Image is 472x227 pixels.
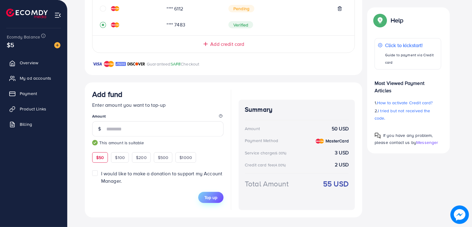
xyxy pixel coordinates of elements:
a: My ad accounts [5,72,63,84]
strong: 2 USD [335,161,349,168]
svg: circle [100,6,106,12]
span: Product Links [20,106,46,112]
strong: 3 USD [335,149,349,156]
span: Overview [20,60,38,66]
span: Messenger [416,139,438,145]
a: Billing [5,118,63,130]
span: Ecomdy Balance [7,34,40,40]
p: 1. [375,99,441,106]
span: I would like to make a donation to support my Account Manager. [101,170,222,184]
button: Top up [198,192,224,203]
div: Service charge [245,150,288,156]
strong: 50 USD [332,125,349,132]
img: guide [92,140,98,145]
a: Product Links [5,103,63,115]
a: Overview [5,57,63,69]
p: Most Viewed Payment Articles [375,74,441,94]
img: brand [104,60,114,68]
span: Top up [204,194,217,201]
span: $200 [136,154,147,161]
img: Popup guide [375,133,381,139]
img: logo [6,9,48,18]
img: credit [111,6,119,11]
span: $50 [96,154,104,161]
div: Amount [245,125,260,132]
span: Billing [20,121,32,127]
span: My ad accounts [20,75,51,81]
div: Total Amount [245,178,289,189]
span: $100 [115,154,125,161]
span: I tried but not received the code. [375,108,430,121]
span: Verified [228,21,253,29]
img: credit [316,139,324,144]
img: image [54,42,60,48]
p: Guaranteed Checkout [147,60,199,68]
span: $1000 [179,154,192,161]
img: brand [116,60,126,68]
a: Payment [5,87,63,100]
p: 2. [375,107,441,122]
small: This amount is suitable [92,140,224,146]
h3: Add fund [92,90,122,99]
p: Click to kickstart! [385,42,438,49]
span: $500 [158,154,169,161]
img: credit [111,22,119,27]
legend: Amount [92,113,224,121]
small: (6.00%) [274,151,286,156]
img: Popup guide [375,15,386,26]
strong: 55 USD [323,178,349,189]
img: brand [127,60,145,68]
small: (4.00%) [274,163,286,168]
span: SAFE [170,61,181,67]
span: If you have any problem, please contact us by [375,132,433,145]
div: Payment Method [245,137,278,144]
div: Credit card fee [245,162,288,168]
span: How to activate Credit card? [377,100,433,106]
p: Guide to payment via Credit card [385,51,438,66]
strong: MasterCard [326,138,349,144]
span: Pending [228,5,254,12]
img: brand [92,60,102,68]
span: $5 [7,40,14,49]
img: image [450,205,469,224]
p: Enter amount you want to top-up [92,101,224,109]
h4: Summary [245,106,349,113]
span: Payment [20,90,37,97]
p: Help [391,17,404,24]
img: menu [54,12,61,19]
svg: record circle [100,22,106,28]
span: Add credit card [210,41,244,48]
